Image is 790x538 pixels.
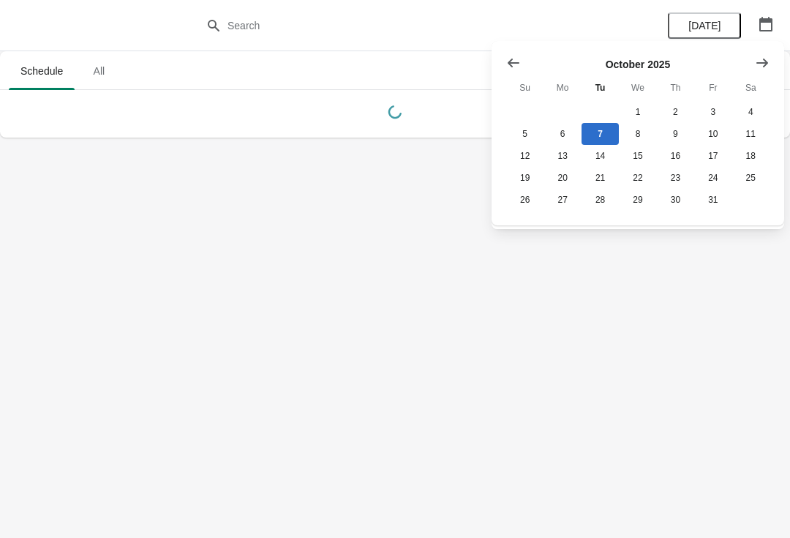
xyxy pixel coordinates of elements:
button: Thursday October 2 2025 [657,101,694,123]
span: [DATE] [688,20,721,31]
button: Show previous month, September 2025 [500,50,527,76]
button: Friday October 3 2025 [694,101,731,123]
button: Tuesday October 28 2025 [582,189,619,211]
button: Friday October 24 2025 [694,167,731,189]
button: Wednesday October 15 2025 [619,145,656,167]
button: Sunday October 5 2025 [506,123,543,145]
button: Monday October 20 2025 [543,167,581,189]
input: Search [227,12,592,39]
th: Friday [694,75,731,101]
button: Saturday October 25 2025 [732,167,770,189]
button: Monday October 13 2025 [543,145,581,167]
button: Sunday October 26 2025 [506,189,543,211]
span: All [80,58,117,84]
button: Tuesday October 14 2025 [582,145,619,167]
button: Wednesday October 8 2025 [619,123,656,145]
button: Saturday October 11 2025 [732,123,770,145]
button: Saturday October 18 2025 [732,145,770,167]
th: Monday [543,75,581,101]
button: Friday October 10 2025 [694,123,731,145]
button: Friday October 17 2025 [694,145,731,167]
th: Sunday [506,75,543,101]
button: Sunday October 12 2025 [506,145,543,167]
button: Thursday October 9 2025 [657,123,694,145]
button: Thursday October 16 2025 [657,145,694,167]
button: Monday October 27 2025 [543,189,581,211]
button: Show next month, November 2025 [749,50,775,76]
button: Sunday October 19 2025 [506,167,543,189]
button: Thursday October 23 2025 [657,167,694,189]
th: Tuesday [582,75,619,101]
button: [DATE] [668,12,741,39]
th: Thursday [657,75,694,101]
span: Schedule [9,58,75,84]
button: Wednesday October 22 2025 [619,167,656,189]
button: Wednesday October 1 2025 [619,101,656,123]
button: Saturday October 4 2025 [732,101,770,123]
button: Monday October 6 2025 [543,123,581,145]
button: Today Tuesday October 7 2025 [582,123,619,145]
th: Saturday [732,75,770,101]
button: Tuesday October 21 2025 [582,167,619,189]
button: Friday October 31 2025 [694,189,731,211]
th: Wednesday [619,75,656,101]
button: Thursday October 30 2025 [657,189,694,211]
button: Wednesday October 29 2025 [619,189,656,211]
